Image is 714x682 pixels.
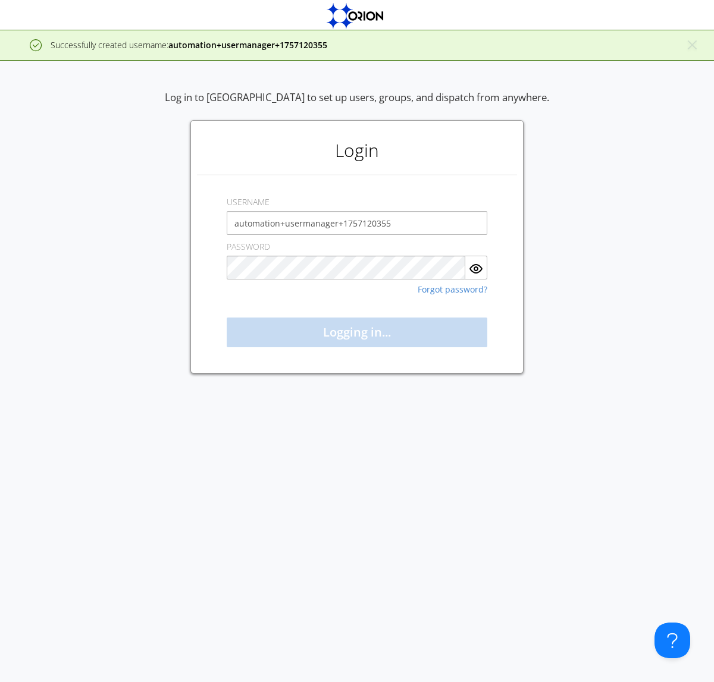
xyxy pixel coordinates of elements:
div: Log in to [GEOGRAPHIC_DATA] to set up users, groups, and dispatch from anywhere. [165,90,549,120]
label: PASSWORD [227,241,270,253]
button: Logging in... [227,318,487,347]
iframe: Toggle Customer Support [654,623,690,658]
img: eye.svg [469,262,483,276]
label: USERNAME [227,196,270,208]
h1: Login [197,127,517,174]
span: Successfully created username: [51,39,327,51]
strong: automation+usermanager+1757120355 [168,39,327,51]
a: Forgot password? [418,285,487,294]
input: Password [227,256,465,279]
button: Show Password [465,256,487,279]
